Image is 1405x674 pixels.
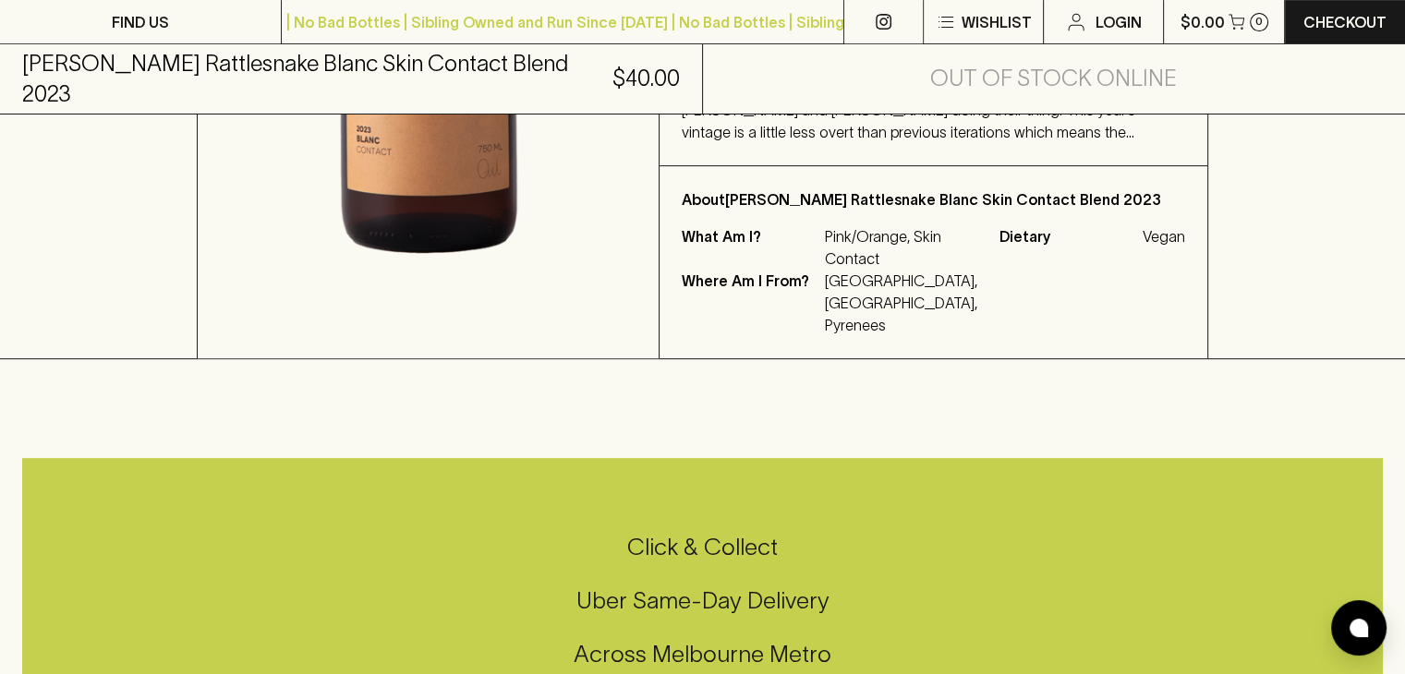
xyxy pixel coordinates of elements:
span: Vegan [1143,225,1185,247]
p: Wishlist [961,11,1031,33]
p: Login [1095,11,1141,33]
p: Pink/Orange, Skin Contact [825,225,977,270]
img: bubble-icon [1350,619,1368,637]
h5: Across Melbourne Metro [22,639,1383,669]
p: Checkout [1303,11,1387,33]
h5: [PERSON_NAME] Rattlesnake Blanc Skin Contact Blend 2023 [22,49,612,108]
p: [GEOGRAPHIC_DATA], [GEOGRAPHIC_DATA], Pyrenees [825,270,977,336]
p: $0.00 [1181,11,1225,33]
p: 0 [1255,17,1263,27]
span: Dietary [999,225,1138,247]
p: What Am I? [682,225,820,270]
p: About [PERSON_NAME] Rattlesnake Blanc Skin Contact Blend 2023 [682,188,1185,211]
h5: Out of Stock Online [930,64,1177,93]
h5: Uber Same-Day Delivery [22,585,1383,616]
h5: $40.00 [612,64,680,93]
h5: Click & Collect [22,532,1383,562]
p: FIND US [112,11,169,33]
p: Where Am I From? [682,270,820,336]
